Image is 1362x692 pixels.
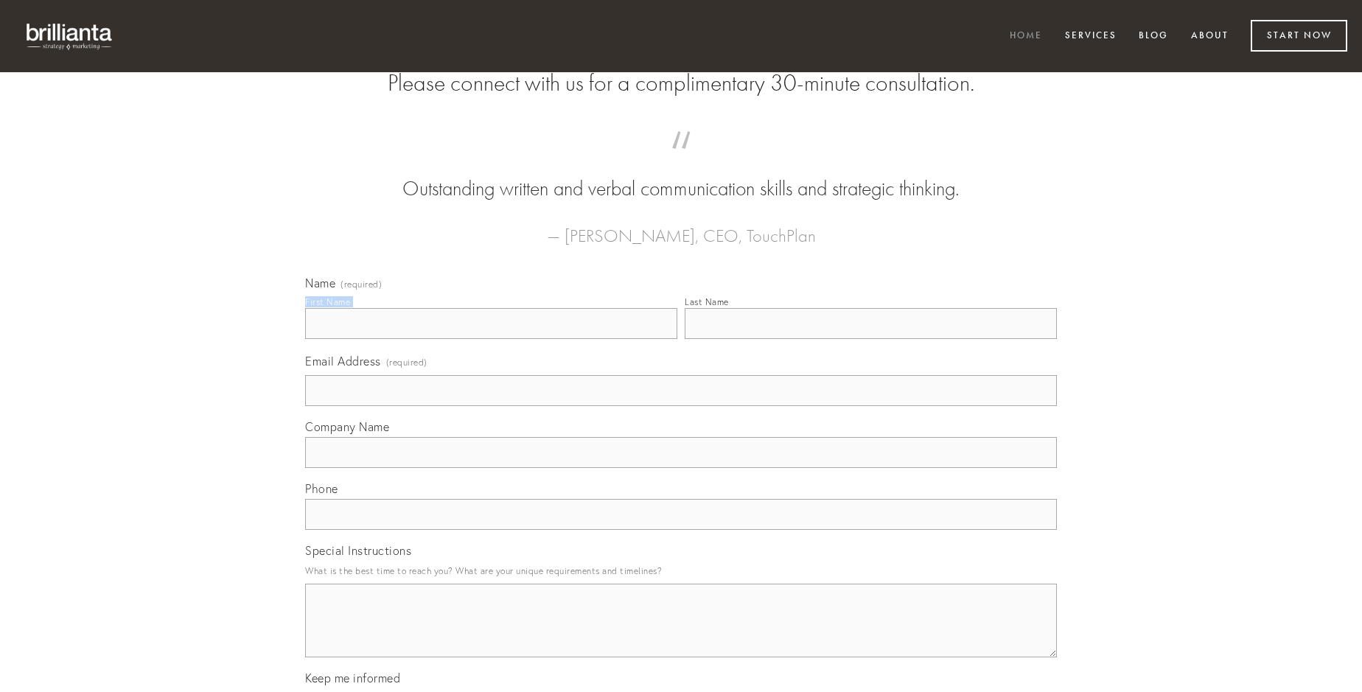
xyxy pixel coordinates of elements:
[305,69,1057,97] h2: Please connect with us for a complimentary 30-minute consultation.
[329,146,1033,203] blockquote: Outstanding written and verbal communication skills and strategic thinking.
[340,280,382,289] span: (required)
[305,276,335,290] span: Name
[15,15,125,57] img: brillianta - research, strategy, marketing
[685,296,729,307] div: Last Name
[1055,24,1126,49] a: Services
[305,296,350,307] div: First Name
[329,203,1033,251] figcaption: — [PERSON_NAME], CEO, TouchPlan
[1129,24,1178,49] a: Blog
[305,671,400,685] span: Keep me informed
[305,481,338,496] span: Phone
[305,419,389,434] span: Company Name
[305,354,381,368] span: Email Address
[305,561,1057,581] p: What is the best time to reach you? What are your unique requirements and timelines?
[305,543,411,558] span: Special Instructions
[1251,20,1347,52] a: Start Now
[1181,24,1238,49] a: About
[386,352,427,372] span: (required)
[329,146,1033,175] span: “
[1000,24,1052,49] a: Home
